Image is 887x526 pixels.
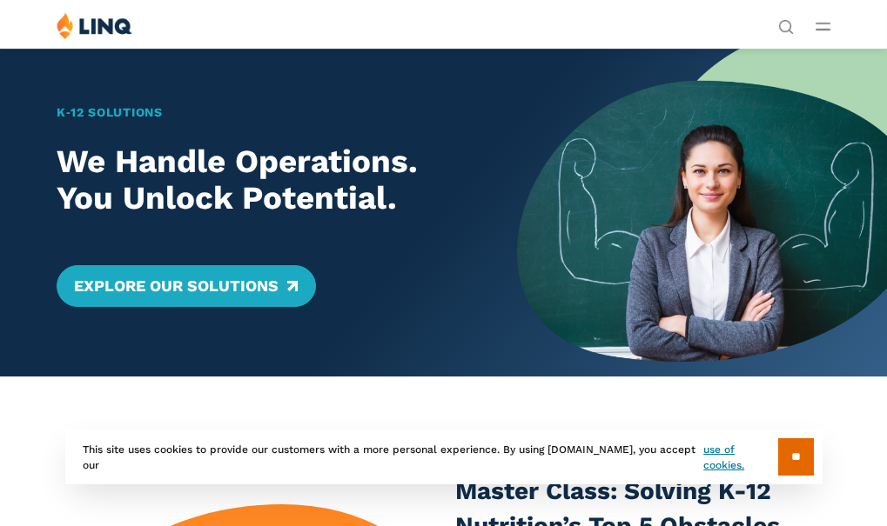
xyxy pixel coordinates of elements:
[65,429,823,484] div: This site uses cookies to provide our customers with a more personal experience. By using [DOMAIN...
[57,143,481,217] h2: We Handle Operations. You Unlock Potential.
[57,12,132,39] img: LINQ | K‑12 Software
[57,265,315,307] a: Explore Our Solutions
[778,17,794,33] button: Open Search Bar
[778,12,794,33] nav: Utility Navigation
[57,103,481,122] h1: K‑12 Solutions
[703,442,777,473] a: use of cookies.
[517,48,887,376] img: Home Banner
[816,17,830,36] button: Open Main Menu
